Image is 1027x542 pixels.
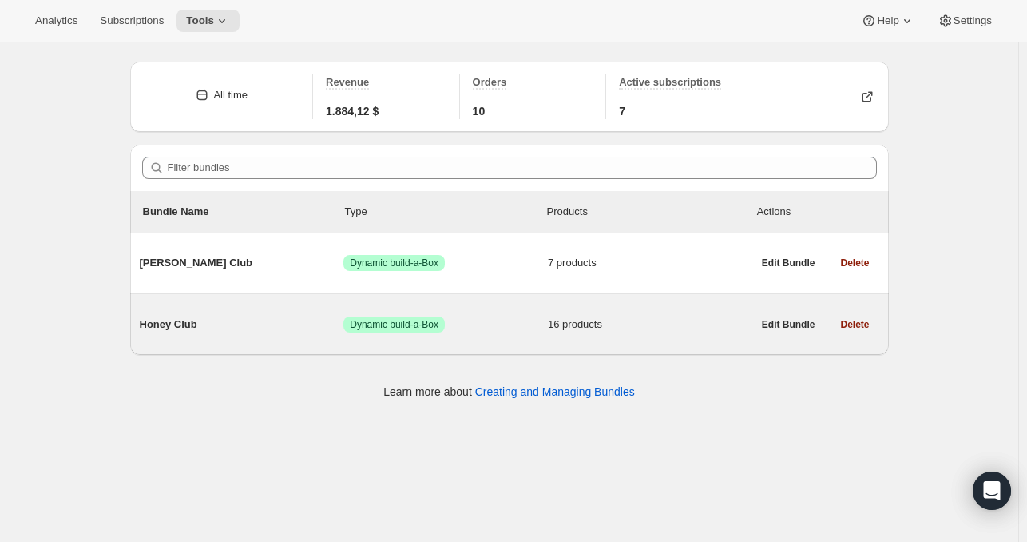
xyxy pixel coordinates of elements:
[350,318,438,331] span: Dynamic build-a-Box
[831,313,878,336] button: Delete
[473,103,486,119] span: 10
[473,76,507,88] span: Orders
[762,257,815,269] span: Edit Bundle
[35,14,77,27] span: Analytics
[954,14,992,27] span: Settings
[547,204,749,220] div: Products
[350,257,438,269] span: Dynamic build-a-Box
[548,317,752,333] span: 16 products
[143,204,345,220] p: Bundle Name
[140,255,344,271] span: [PERSON_NAME] Club
[840,257,869,269] span: Delete
[877,14,898,27] span: Help
[345,204,547,220] div: Type
[326,103,379,119] span: 1.884,12 $
[548,255,752,271] span: 7 products
[752,252,825,274] button: Edit Bundle
[383,384,634,400] p: Learn more about
[168,157,877,179] input: Filter bundles
[831,252,878,274] button: Delete
[326,76,369,88] span: Revenue
[762,318,815,331] span: Edit Bundle
[100,14,164,27] span: Subscriptions
[619,76,721,88] span: Active subscriptions
[176,10,240,32] button: Tools
[757,204,876,220] div: Actions
[619,103,625,119] span: 7
[973,472,1011,510] div: Open Intercom Messenger
[90,10,173,32] button: Subscriptions
[140,317,344,333] span: Honey Club
[26,10,87,32] button: Analytics
[186,14,214,27] span: Tools
[840,318,869,331] span: Delete
[475,385,635,398] a: Creating and Managing Bundles
[213,87,248,103] div: All time
[752,313,825,336] button: Edit Bundle
[928,10,1001,32] button: Settings
[851,10,924,32] button: Help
